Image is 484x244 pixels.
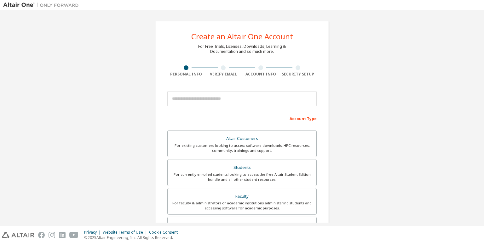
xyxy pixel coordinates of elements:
img: linkedin.svg [59,232,66,238]
div: Verify Email [205,72,242,77]
p: © 2025 Altair Engineering, Inc. All Rights Reserved. [84,235,181,240]
div: Altair Customers [171,134,313,143]
div: Cookie Consent [149,230,181,235]
img: instagram.svg [49,232,55,238]
div: For Free Trials, Licenses, Downloads, Learning & Documentation and so much more. [198,44,286,54]
div: Personal Info [167,72,205,77]
img: Altair One [3,2,82,8]
div: For existing customers looking to access software downloads, HPC resources, community, trainings ... [171,143,313,153]
div: Everyone else [171,221,313,230]
img: facebook.svg [38,232,45,238]
div: Security Setup [279,72,317,77]
div: Account Type [167,113,317,123]
div: Privacy [84,230,103,235]
div: Students [171,163,313,172]
div: Website Terms of Use [103,230,149,235]
div: Create an Altair One Account [191,33,293,40]
div: Faculty [171,192,313,201]
img: altair_logo.svg [2,232,34,238]
img: youtube.svg [69,232,78,238]
div: For currently enrolled students looking to access the free Altair Student Edition bundle and all ... [171,172,313,182]
div: For faculty & administrators of academic institutions administering students and accessing softwa... [171,201,313,211]
div: Account Info [242,72,279,77]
